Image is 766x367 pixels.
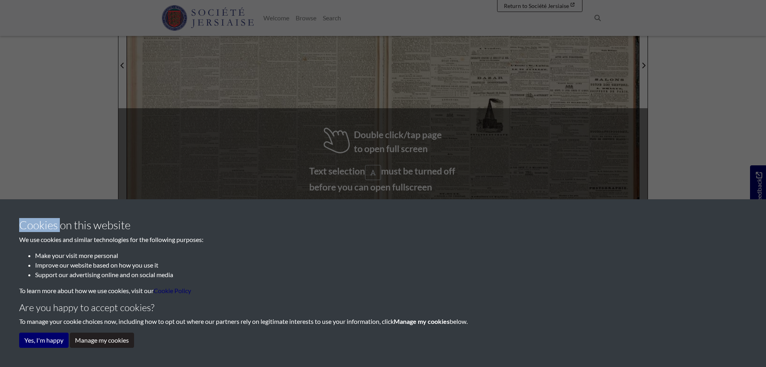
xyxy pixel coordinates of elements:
[19,302,747,313] h4: Are you happy to accept cookies?
[70,333,134,348] button: Manage my cookies
[19,333,69,348] button: Yes, I'm happy
[154,287,191,294] a: learn more about cookies
[35,251,747,260] li: Make your visit more personal
[19,235,747,244] p: We use cookies and similar technologies for the following purposes:
[35,270,747,280] li: Support our advertising online and on social media
[19,218,747,232] h3: Cookies on this website
[19,317,747,326] p: To manage your cookie choices now, including how to opt out where our partners rely on legitimate...
[19,286,747,296] p: To learn more about how we use cookies, visit our
[35,260,747,270] li: Improve our website based on how you use it
[394,317,450,325] strong: Manage my cookies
